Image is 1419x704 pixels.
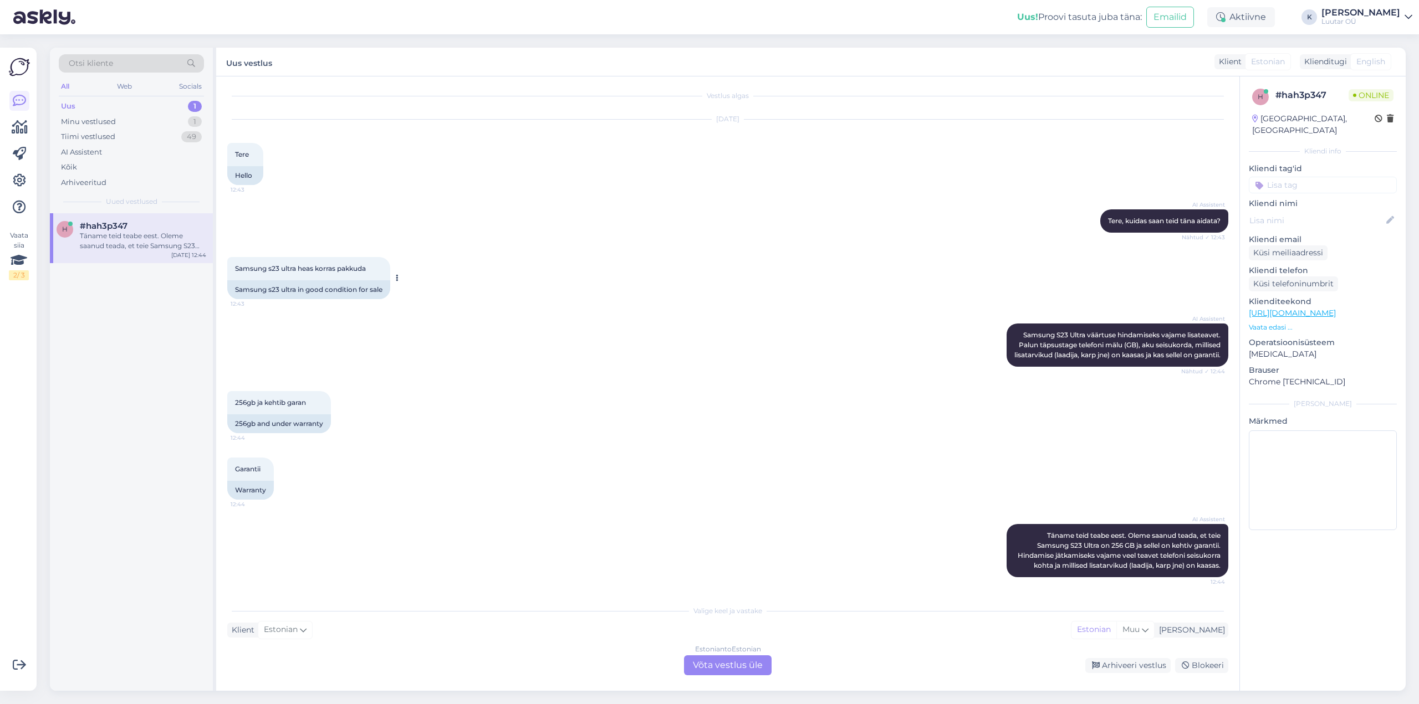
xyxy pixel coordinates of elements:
a: [URL][DOMAIN_NAME] [1249,308,1336,318]
span: 12:43 [231,300,272,308]
img: Askly Logo [9,56,30,78]
div: Luutar OÜ [1321,17,1400,26]
span: 256gb ja kehtib garan [235,398,306,407]
span: Nähtud ✓ 12:43 [1182,233,1225,241]
div: 256gb and under warranty [227,414,331,433]
p: Kliendi tag'id [1249,163,1397,174]
p: Klienditeekond [1249,296,1397,307]
div: All [59,79,72,94]
div: Warranty [227,481,274,500]
div: Tiimi vestlused [61,131,115,142]
div: [PERSON_NAME] [1321,8,1400,17]
div: K [1301,9,1317,25]
div: Aktiivne [1207,7,1275,27]
span: Garantii [235,465,261,473]
div: [DATE] 12:44 [171,251,206,259]
span: Täname teid teabe eest. Oleme saanud teada, et teie Samsung S23 Ultra on 256 GB ja sellel on keht... [1018,531,1222,569]
p: Chrome [TECHNICAL_ID] [1249,376,1397,388]
span: Estonian [1251,56,1285,68]
span: Samsung s23 ultra heas korras pakkuda [235,264,366,273]
div: Web [115,79,134,94]
div: Blokeeri [1175,658,1228,673]
div: Estonian [1071,621,1116,638]
div: Arhiveeri vestlus [1085,658,1171,673]
div: 1 [188,116,202,127]
p: Kliendi email [1249,234,1397,245]
span: AI Assistent [1183,315,1225,323]
span: 12:44 [231,434,272,442]
span: Estonian [264,624,298,636]
div: Minu vestlused [61,116,116,127]
input: Lisa nimi [1249,214,1384,227]
span: English [1356,56,1385,68]
div: Kliendi info [1249,146,1397,156]
span: 12:44 [231,500,272,508]
div: Samsung s23 ultra in good condition for sale [227,280,390,299]
div: Vaata siia [9,230,29,280]
span: 12:43 [231,186,272,194]
input: Lisa tag [1249,177,1397,193]
div: [PERSON_NAME] [1249,399,1397,409]
span: Otsi kliente [69,58,113,69]
span: 12:44 [1183,578,1225,586]
div: Klient [1214,56,1242,68]
div: Kõik [61,162,77,173]
span: Tere [235,150,249,158]
span: Samsung S23 Ultra väärtuse hindamiseks vajame lisateavet. Palun täpsustage telefoni mälu (GB), ak... [1014,331,1222,359]
div: Socials [177,79,204,94]
span: #hah3p347 [80,221,127,231]
div: Küsi meiliaadressi [1249,245,1328,260]
div: 2 / 3 [9,270,29,280]
p: Vaata edasi ... [1249,322,1397,332]
span: Uued vestlused [106,197,157,207]
span: Tere, kuidas saan teid täna aidata? [1108,217,1221,225]
div: Uus [61,101,75,112]
div: 49 [181,131,202,142]
div: Võta vestlus üle [684,655,772,675]
span: AI Assistent [1183,515,1225,523]
div: # hah3p347 [1275,89,1349,102]
div: [GEOGRAPHIC_DATA], [GEOGRAPHIC_DATA] [1252,113,1375,136]
div: Estonian to Estonian [695,644,761,654]
button: Emailid [1146,7,1194,28]
div: Küsi telefoninumbrit [1249,276,1338,291]
div: Hello [227,166,263,185]
div: Valige keel ja vastake [227,606,1228,616]
span: Online [1349,89,1394,101]
div: Klient [227,624,254,636]
div: Klienditugi [1300,56,1347,68]
span: AI Assistent [1183,201,1225,209]
p: Märkmed [1249,415,1397,427]
b: Uus! [1017,12,1038,22]
span: Muu [1122,624,1140,634]
a: [PERSON_NAME]Luutar OÜ [1321,8,1412,26]
p: [MEDICAL_DATA] [1249,348,1397,360]
span: h [1258,93,1263,101]
span: Nähtud ✓ 12:44 [1181,367,1225,376]
div: AI Assistent [61,147,102,158]
p: Kliendi nimi [1249,198,1397,209]
p: Operatsioonisüsteem [1249,337,1397,348]
div: Täname teid teabe eest. Oleme saanud teada, et teie Samsung S23 Ultra on 256 GB ja sellel on keht... [80,231,206,251]
span: h [62,225,68,233]
label: Uus vestlus [226,54,272,69]
div: [DATE] [227,114,1228,124]
div: [PERSON_NAME] [1155,624,1225,636]
div: Vestlus algas [227,91,1228,101]
p: Kliendi telefon [1249,265,1397,276]
div: Arhiveeritud [61,177,106,188]
div: 1 [188,101,202,112]
div: Proovi tasuta juba täna: [1017,11,1142,24]
p: Brauser [1249,364,1397,376]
